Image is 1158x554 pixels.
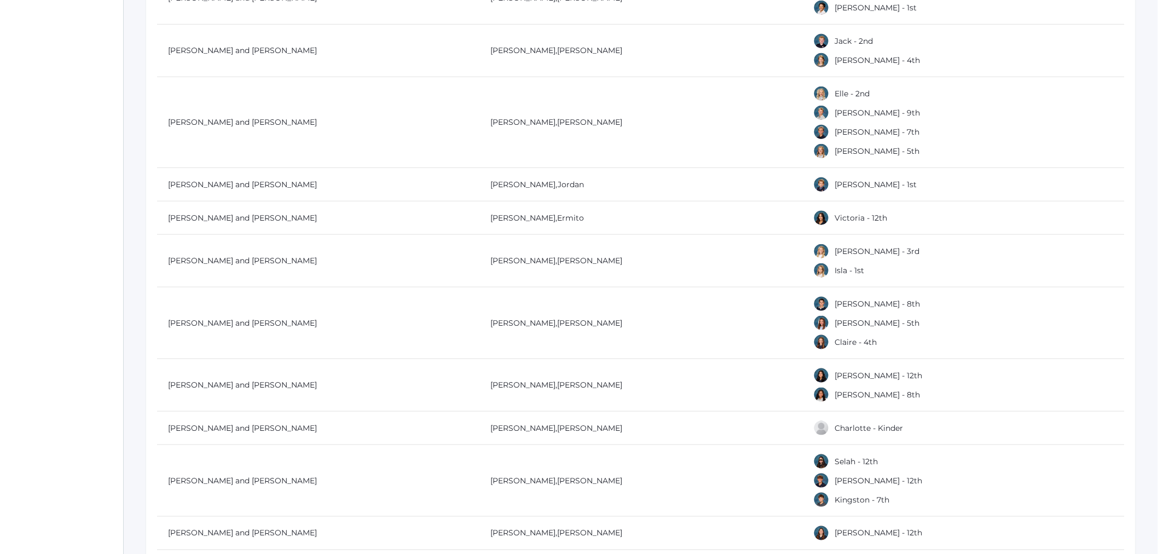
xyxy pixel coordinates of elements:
a: Charlotte - Kinder [835,423,904,433]
a: [PERSON_NAME] and [PERSON_NAME] [168,423,317,433]
a: Elle - 2nd [835,89,870,99]
a: [PERSON_NAME] [490,213,555,223]
div: Amaya Arteaga [813,386,830,403]
a: [PERSON_NAME] - 8th [835,299,920,309]
a: Isla - 1st [835,266,865,275]
a: Claire - 4th [835,337,877,347]
div: Jack Adams [813,33,830,49]
a: [PERSON_NAME] and [PERSON_NAME] [168,213,317,223]
td: , [479,201,802,235]
td: , [479,168,802,201]
a: [PERSON_NAME] - 4th [835,55,920,65]
div: Solomon Balli [813,472,830,489]
a: Selah - 12th [835,457,878,466]
a: Kingston - 7th [835,495,890,505]
a: [PERSON_NAME] [557,318,622,328]
a: [PERSON_NAME] and [PERSON_NAME] [168,318,317,328]
a: [PERSON_NAME] [490,318,555,328]
td: , [479,412,802,445]
a: Jack - 2nd [835,36,873,46]
a: [PERSON_NAME] - 9th [835,108,920,118]
div: Amelia Adams [813,52,830,68]
a: [PERSON_NAME] [557,423,622,433]
td: , [479,25,802,77]
div: Nolan Alstot [813,176,830,193]
div: Ella Arnold [813,315,830,331]
div: Logan Albanese [813,105,830,121]
a: [PERSON_NAME] [490,423,555,433]
a: [PERSON_NAME] and [PERSON_NAME] [168,528,317,538]
a: [PERSON_NAME] and [PERSON_NAME] [168,45,317,55]
div: Elle Albanese [813,85,830,102]
a: [PERSON_NAME] [490,476,555,486]
a: [PERSON_NAME] - 5th [835,146,920,156]
div: Isla Armstrong [813,262,830,279]
a: [PERSON_NAME] [557,256,622,266]
a: [PERSON_NAME] and [PERSON_NAME] [168,117,317,127]
div: Cole Albanese [813,124,830,140]
a: [PERSON_NAME] [557,45,622,55]
a: [PERSON_NAME] - 7th [835,127,920,137]
a: [PERSON_NAME] [490,180,555,189]
div: Claire Arnold [813,334,830,350]
a: [PERSON_NAME] [557,528,622,538]
td: , [479,235,802,287]
a: [PERSON_NAME] - 3rd [835,246,920,256]
a: [PERSON_NAME] and [PERSON_NAME] [168,476,317,486]
a: [PERSON_NAME] [490,380,555,390]
a: [PERSON_NAME] [490,117,555,127]
a: [PERSON_NAME] and [PERSON_NAME] [168,380,317,390]
div: Paige Albanese [813,143,830,159]
a: [PERSON_NAME] [557,476,622,486]
a: Ermito [557,213,584,223]
a: [PERSON_NAME] - 1st [835,3,917,13]
a: [PERSON_NAME] - 5th [835,318,920,328]
a: [PERSON_NAME] - 1st [835,180,917,189]
td: , [479,445,802,517]
a: [PERSON_NAME] [490,45,555,55]
td: , [479,517,802,550]
td: , [479,287,802,359]
div: Sadie Armstrong [813,243,830,259]
a: [PERSON_NAME] - 12th [835,528,923,538]
a: [PERSON_NAME] - 12th [835,371,923,380]
div: Kingston Balli [813,492,830,508]
td: , [479,359,802,412]
a: [PERSON_NAME] and [PERSON_NAME] [168,256,317,266]
a: [PERSON_NAME] - 12th [835,476,923,486]
a: [PERSON_NAME] [490,256,555,266]
div: Lillian Bannon [813,525,830,541]
td: , [479,77,802,168]
a: [PERSON_NAME] - 8th [835,390,920,400]
div: Jake Arnold [813,296,830,312]
div: Isabella Arteaga [813,367,830,384]
a: [PERSON_NAME] [557,117,622,127]
a: [PERSON_NAME] [557,380,622,390]
a: [PERSON_NAME] and [PERSON_NAME] [168,180,317,189]
div: Selah Balli [813,453,830,470]
div: Charlotte Bair [813,420,830,436]
a: [PERSON_NAME] [490,528,555,538]
a: Jordan [558,180,584,189]
div: Victoria Arellano [813,210,830,226]
a: Victoria - 12th [835,213,888,223]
